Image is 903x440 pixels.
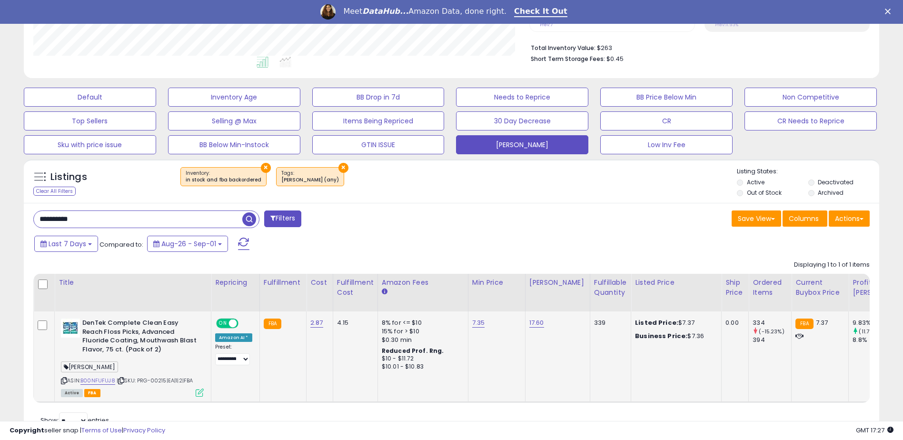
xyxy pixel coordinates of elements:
button: Sku with price issue [24,135,156,154]
span: FBA [84,389,100,397]
div: [PERSON_NAME] (any) [281,177,339,183]
div: Listed Price [635,278,717,288]
a: 17.60 [529,318,544,328]
a: Check It Out [514,7,567,17]
button: CR [600,111,733,130]
span: All listings currently available for purchase on Amazon [61,389,83,397]
div: 394 [753,336,791,344]
button: BB Price Below Min [600,88,733,107]
div: in stock and fba backordered [186,177,261,183]
div: Amazon AI * [215,333,252,342]
button: [PERSON_NAME] [456,135,588,154]
button: Aug-26 - Sep-01 [147,236,228,252]
label: Out of Stock [747,189,782,197]
div: $10 - $11.72 [382,355,461,363]
div: $10.01 - $10.83 [382,363,461,371]
button: Last 7 Days [34,236,98,252]
label: Archived [818,189,843,197]
p: Listing States: [737,167,879,176]
small: Amazon Fees. [382,288,387,296]
div: Ordered Items [753,278,787,298]
span: OFF [237,320,252,328]
button: Top Sellers [24,111,156,130]
button: × [338,163,348,173]
span: Tags : [281,170,339,184]
strong: Copyright [10,426,44,435]
img: Profile image for Georgie [320,4,336,20]
div: Cost [310,278,329,288]
div: Current Buybox Price [795,278,844,298]
button: Low Inv Fee [600,135,733,154]
div: Amazon Fees [382,278,464,288]
button: Actions [829,210,870,227]
span: Aug-26 - Sep-01 [161,239,216,249]
span: Columns [789,214,819,223]
button: GTIN ISSUE [312,135,445,154]
div: [PERSON_NAME] [529,278,586,288]
div: seller snap | | [10,426,165,435]
button: Default [24,88,156,107]
i: DataHub... [362,7,408,16]
a: B00NFUFUJ8 [80,377,115,385]
div: 334 [753,319,791,327]
div: 4.15 [337,319,370,327]
button: Items Being Repriced [312,111,445,130]
button: BB Below Min-Instock [168,135,300,154]
div: Meet Amazon Data, done right. [343,7,506,16]
b: Reduced Prof. Rng. [382,347,444,355]
button: CR Needs to Reprice [744,111,877,130]
button: Inventory Age [168,88,300,107]
div: Fulfillment Cost [337,278,374,298]
div: Close [885,9,894,14]
button: 30 Day Decrease [456,111,588,130]
div: $7.37 [635,319,714,327]
small: FBA [795,319,813,329]
b: Business Price: [635,331,687,340]
span: [PERSON_NAME] [61,361,118,372]
button: Save View [732,210,781,227]
span: Inventory : [186,170,261,184]
a: Privacy Policy [123,426,165,435]
a: 7.35 [472,318,485,328]
span: Show: entries [40,416,109,425]
span: Compared to: [99,240,143,249]
button: × [261,163,271,173]
h5: Listings [50,170,87,184]
span: ON [217,320,229,328]
div: Title [59,278,207,288]
div: $0.30 min [382,336,461,344]
span: | SKU: PRG-00215|EA|1|2|FBA [117,377,193,384]
div: 339 [594,319,624,327]
div: Preset: [215,344,252,365]
b: Listed Price: [635,318,678,327]
button: Needs to Reprice [456,88,588,107]
div: 0.00 [725,319,741,327]
a: 2.87 [310,318,323,328]
div: Fulfillment [264,278,302,288]
img: 41oSBY93PzL._SL40_.jpg [61,319,80,338]
div: Clear All Filters [33,187,76,196]
a: Terms of Use [81,426,122,435]
span: 7.37 [816,318,828,327]
small: FBA [264,319,281,329]
button: Filters [264,210,301,227]
span: 2025-09-9 17:27 GMT [856,426,893,435]
div: Repricing [215,278,256,288]
div: Ship Price [725,278,744,298]
div: 15% for > $10 [382,327,461,336]
span: Last 7 Days [49,239,86,249]
div: ASIN: [61,319,204,396]
div: 8% for <= $10 [382,319,461,327]
button: Selling @ Max [168,111,300,130]
b: DenTek Complete Clean Easy Reach Floss Picks, Advanced Fluoride Coating, Mouthwash Blast Flavor, ... [82,319,198,356]
label: Deactivated [818,178,853,186]
div: Fulfillable Quantity [594,278,627,298]
div: Displaying 1 to 1 of 1 items [794,260,870,270]
button: Columns [783,210,827,227]
div: Min Price [472,278,521,288]
label: Active [747,178,764,186]
div: $7.36 [635,332,714,340]
button: BB Drop in 7d [312,88,445,107]
small: (11.7%) [859,328,876,335]
button: Non Competitive [744,88,877,107]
